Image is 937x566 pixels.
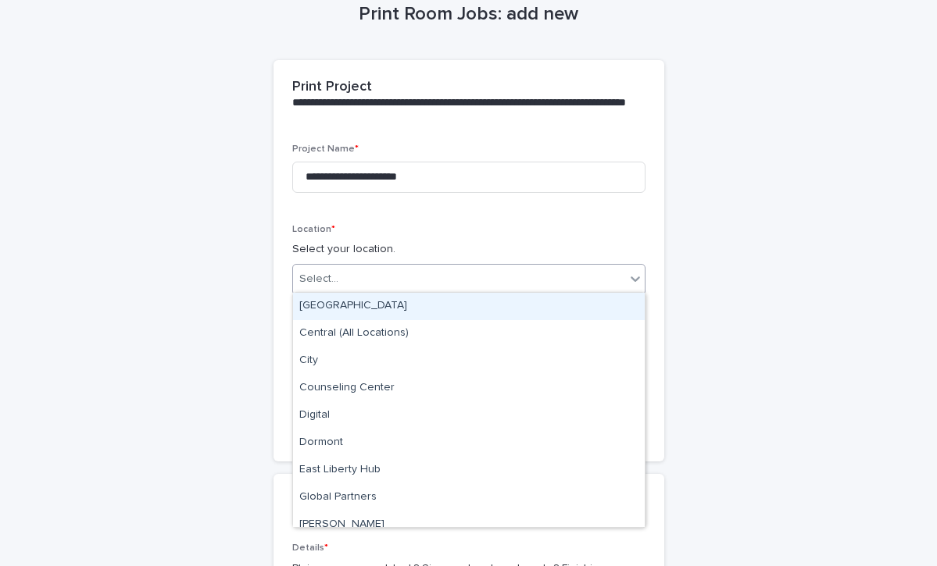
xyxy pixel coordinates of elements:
div: Digital [293,402,645,429]
span: Project Name [292,144,359,154]
h1: Print Room Jobs: add new [274,3,664,26]
p: Select your location. [292,241,646,258]
h2: Print Project [292,79,372,96]
div: East Liberty Hub [293,457,645,484]
div: City [293,347,645,375]
div: Dormont [293,429,645,457]
div: Beaver Valley [293,293,645,320]
div: Global Partners [293,484,645,511]
div: Central (All Locations) [293,320,645,347]
div: Robinson [293,511,645,539]
div: Select... [299,271,338,287]
span: Location [292,225,335,234]
span: Details [292,543,328,553]
div: Counseling Center [293,375,645,402]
